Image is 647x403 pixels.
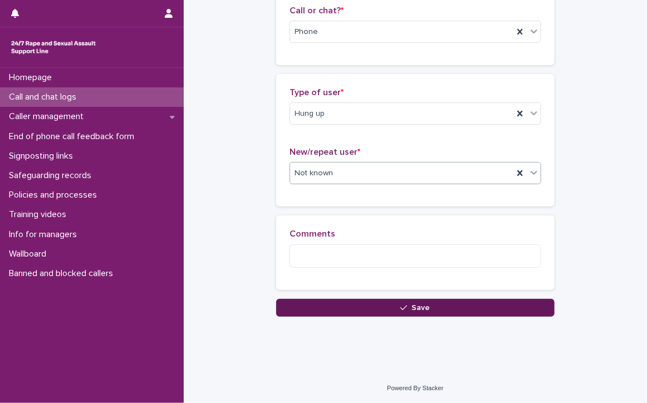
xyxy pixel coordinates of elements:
[4,92,85,102] p: Call and chat logs
[4,229,86,240] p: Info for managers
[290,88,344,97] span: Type of user
[4,131,143,142] p: End of phone call feedback form
[4,111,92,122] p: Caller management
[276,299,555,317] button: Save
[295,108,325,120] span: Hung up
[4,170,100,181] p: Safeguarding records
[4,268,122,279] p: Banned and blocked callers
[4,151,82,161] p: Signposting links
[4,72,61,83] p: Homepage
[290,148,360,156] span: New/repeat user
[290,229,335,238] span: Comments
[295,168,333,179] span: Not known
[4,249,55,259] p: Wallboard
[387,385,443,391] a: Powered By Stacker
[4,190,106,200] p: Policies and processes
[290,6,344,15] span: Call or chat?
[295,26,318,38] span: Phone
[412,304,430,312] span: Save
[4,209,75,220] p: Training videos
[9,36,98,58] img: rhQMoQhaT3yELyF149Cw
